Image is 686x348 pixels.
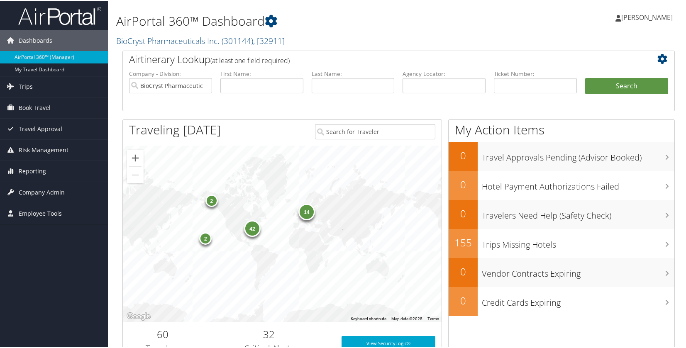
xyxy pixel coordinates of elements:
span: Employee Tools [19,202,62,223]
span: Company Admin [19,181,65,202]
button: Keyboard shortcuts [351,315,386,321]
button: Search [585,77,668,94]
h2: 60 [129,326,196,341]
div: 42 [244,219,261,236]
span: Map data ©2025 [391,316,422,320]
a: Terms (opens in new tab) [427,316,439,320]
img: airportal-logo.png [18,5,101,25]
label: Company - Division: [129,69,212,77]
span: Reporting [19,160,46,181]
h1: AirPortal 360™ Dashboard [116,12,493,29]
h3: Vendor Contracts Expiring [482,263,674,279]
a: 155Trips Missing Hotels [449,228,674,257]
h2: 155 [449,235,478,249]
h2: 0 [449,293,478,307]
label: Last Name: [312,69,395,77]
a: [PERSON_NAME] [615,4,681,29]
a: Open this area in Google Maps (opens a new window) [125,310,152,321]
h3: Travelers Need Help (Safety Check) [482,205,674,221]
h2: 0 [449,206,478,220]
span: Trips [19,75,33,96]
div: 2 [199,231,212,244]
span: [PERSON_NAME] [621,12,673,21]
h2: 0 [449,264,478,278]
img: Google [125,310,152,321]
span: Travel Approval [19,118,62,139]
a: 0Travelers Need Help (Safety Check) [449,199,674,228]
span: Dashboards [19,29,52,50]
h2: 0 [449,148,478,162]
label: First Name: [220,69,303,77]
button: Zoom out [127,166,144,183]
button: Zoom in [127,149,144,165]
span: Book Travel [19,97,51,117]
a: BioCryst Pharmaceuticals Inc. [116,34,285,46]
h2: Airtinerary Lookup [129,51,622,66]
div: 14 [298,202,315,219]
div: 2 [205,194,218,206]
label: Agency Locator: [403,69,486,77]
h2: 32 [209,326,329,341]
span: , [ 32911 ] [253,34,285,46]
span: (at least one field required) [210,55,290,64]
a: 0Hotel Payment Authorizations Failed [449,170,674,199]
h3: Hotel Payment Authorizations Failed [482,176,674,192]
h2: 0 [449,177,478,191]
h1: My Action Items [449,120,674,138]
h3: Credit Cards Expiring [482,292,674,308]
input: Search for Traveler [315,123,435,139]
a: 0Vendor Contracts Expiring [449,257,674,286]
label: Ticket Number: [494,69,577,77]
h3: Trips Missing Hotels [482,234,674,250]
a: 0Credit Cards Expiring [449,286,674,315]
h3: Travel Approvals Pending (Advisor Booked) [482,147,674,163]
span: ( 301144 ) [222,34,253,46]
h1: Traveling [DATE] [129,120,221,138]
a: 0Travel Approvals Pending (Advisor Booked) [449,141,674,170]
span: Risk Management [19,139,68,160]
